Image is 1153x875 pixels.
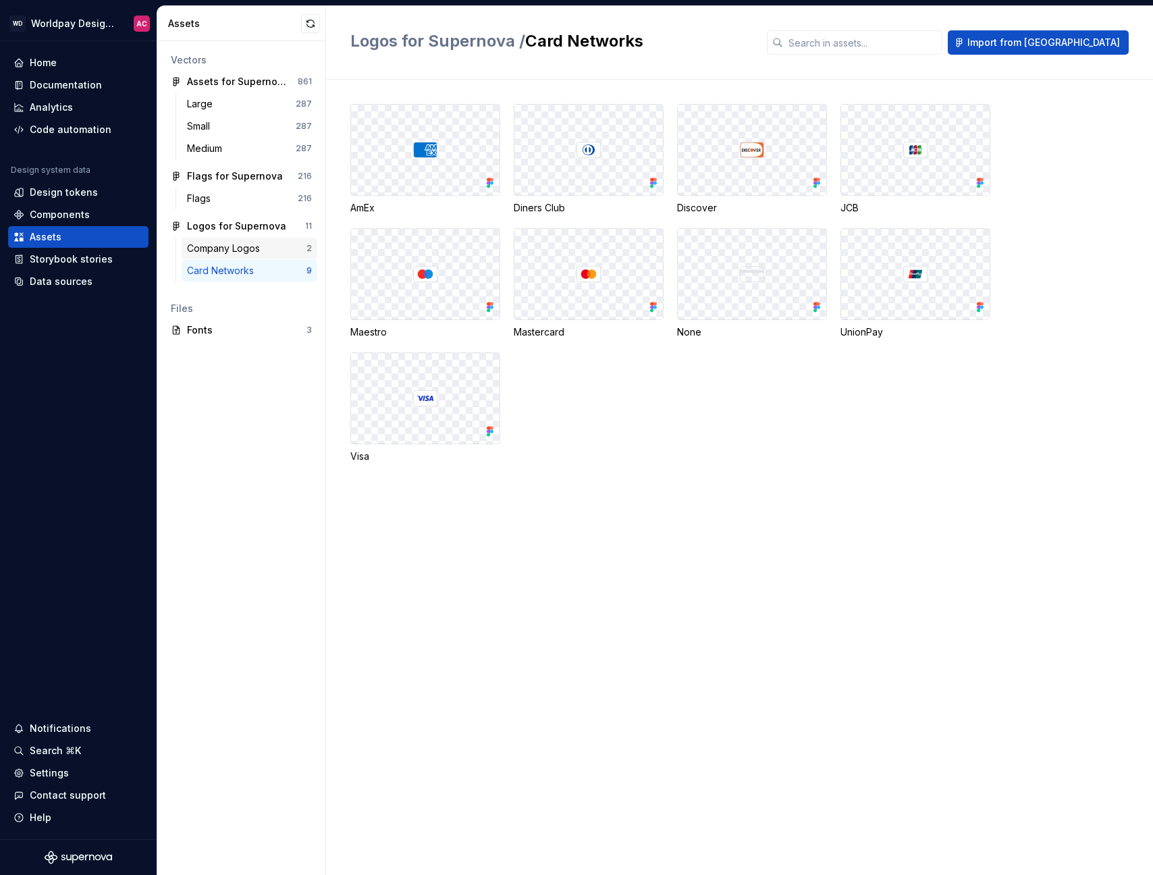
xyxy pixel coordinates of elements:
[11,165,90,176] div: Design system data
[306,265,312,276] div: 9
[840,325,990,339] div: UnionPay
[296,121,312,132] div: 287
[165,319,317,341] a: Fonts3
[187,219,286,233] div: Logos for Supernova
[948,30,1129,55] button: Import from [GEOGRAPHIC_DATA]
[298,193,312,204] div: 216
[30,275,92,288] div: Data sources
[30,208,90,221] div: Components
[8,226,149,248] a: Assets
[30,56,57,70] div: Home
[8,97,149,118] a: Analytics
[967,36,1120,49] span: Import from [GEOGRAPHIC_DATA]
[30,811,51,824] div: Help
[30,744,81,758] div: Search ⌘K
[8,119,149,140] a: Code automation
[30,722,91,735] div: Notifications
[8,74,149,96] a: Documentation
[296,99,312,109] div: 287
[350,31,525,51] span: Logos for Supernova /
[30,186,98,199] div: Design tokens
[514,325,664,339] div: Mastercard
[298,76,312,87] div: 861
[45,851,112,864] svg: Supernova Logo
[9,16,26,32] div: WD
[30,766,69,780] div: Settings
[30,78,102,92] div: Documentation
[677,201,827,215] div: Discover
[30,123,111,136] div: Code automation
[182,260,317,282] a: Card Networks9
[30,253,113,266] div: Storybook stories
[8,182,149,203] a: Design tokens
[8,785,149,806] button: Contact support
[182,188,317,209] a: Flags216
[8,762,149,784] a: Settings
[3,9,154,38] button: WDWorldpay Design SystemAC
[350,30,751,52] h2: Card Networks
[677,325,827,339] div: None
[350,450,500,463] div: Visa
[182,238,317,259] a: Company Logos2
[306,243,312,254] div: 2
[30,789,106,802] div: Contact support
[187,169,283,183] div: Flags for Supernova
[187,142,227,155] div: Medium
[165,165,317,187] a: Flags for Supernova216
[8,740,149,762] button: Search ⌘K
[30,230,61,244] div: Assets
[182,115,317,137] a: Small287
[350,201,500,215] div: AmEx
[350,325,500,339] div: Maestro
[171,302,312,315] div: Files
[296,143,312,154] div: 287
[187,242,265,255] div: Company Logos
[136,18,147,29] div: AC
[8,807,149,828] button: Help
[187,264,259,277] div: Card Networks
[8,718,149,739] button: Notifications
[306,325,312,336] div: 3
[298,171,312,182] div: 216
[187,75,288,88] div: Assets for Supernova
[187,192,216,205] div: Flags
[165,215,317,237] a: Logos for Supernova11
[840,201,990,215] div: JCB
[165,71,317,92] a: Assets for Supernova861
[187,97,218,111] div: Large
[8,248,149,270] a: Storybook stories
[187,120,215,133] div: Small
[182,138,317,159] a: Medium287
[171,53,312,67] div: Vectors
[8,204,149,226] a: Components
[783,30,942,55] input: Search in assets...
[8,271,149,292] a: Data sources
[187,323,306,337] div: Fonts
[168,17,301,30] div: Assets
[182,93,317,115] a: Large287
[514,201,664,215] div: Diners Club
[305,221,312,232] div: 11
[8,52,149,74] a: Home
[30,101,73,114] div: Analytics
[31,17,117,30] div: Worldpay Design System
